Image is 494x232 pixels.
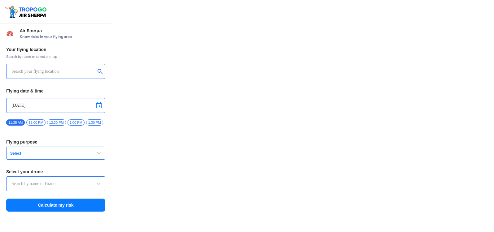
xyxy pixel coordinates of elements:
[11,102,100,109] input: Select Date
[105,119,122,126] span: 2:00 PM
[6,54,105,59] span: Search by name or select on map
[68,119,85,126] span: 1:00 PM
[6,89,105,93] h3: Flying date & time
[6,119,25,126] span: 11:35 AM
[8,151,85,156] span: Select
[5,5,49,19] img: ic_tgdronemaps.svg
[6,199,105,212] button: Calculate my risk
[47,119,66,126] span: 12:30 PM
[20,34,105,39] span: Know risks in your flying area
[20,28,105,33] span: Air Sherpa
[6,30,14,37] img: Risk Scores
[11,68,95,75] input: Search your flying location
[6,170,105,174] h3: Select your drone
[11,180,100,187] input: Search by name or Brand
[26,119,45,126] span: 12:00 PM
[86,119,103,126] span: 1:30 PM
[6,140,105,144] h3: Flying purpose
[6,47,105,52] h3: Your flying location
[6,147,105,160] button: Select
